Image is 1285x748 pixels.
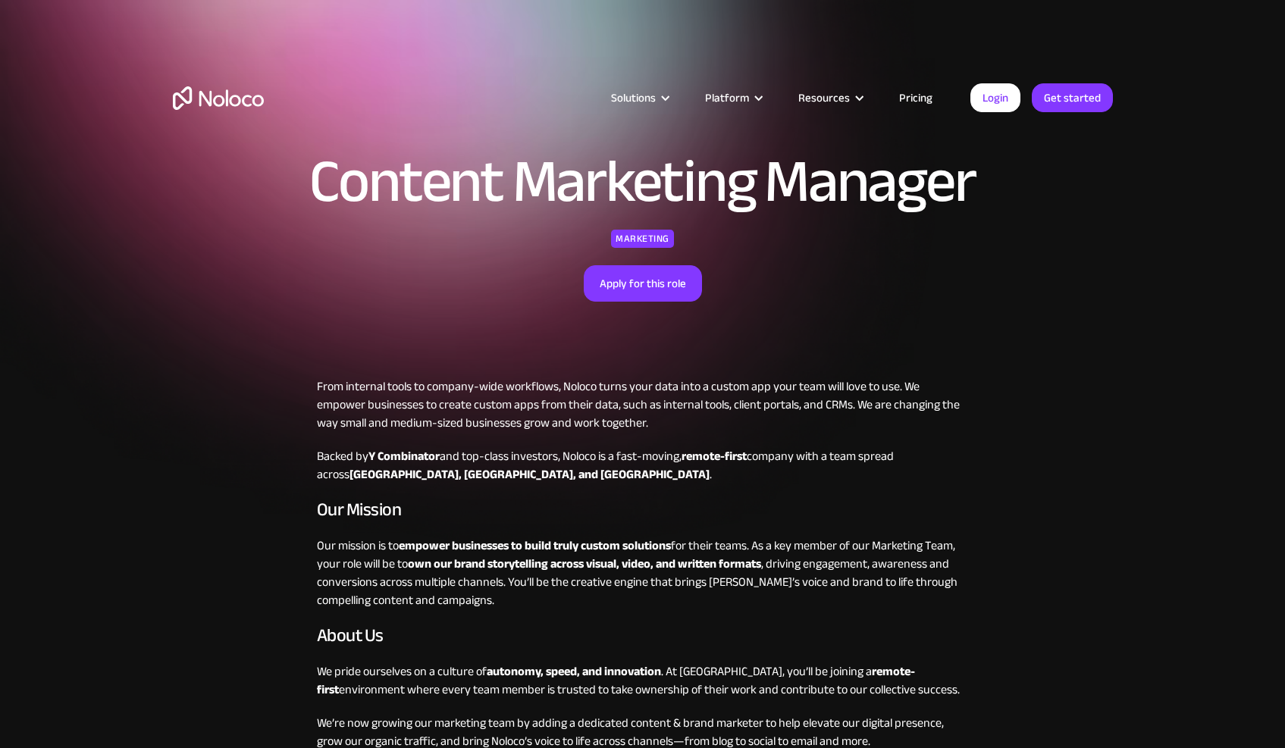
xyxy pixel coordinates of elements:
strong: empower businesses to build truly custom solutions [399,534,671,557]
h3: About Us [317,624,969,647]
p: From internal tools to company-wide workflows, Noloco turns your data into a custom app your team... [317,377,969,432]
strong: remote-first [682,445,747,468]
div: Platform [705,88,749,108]
strong: autonomy, speed, and innovation [487,660,661,683]
div: Resources [798,88,850,108]
strong: Y Combinator [368,445,440,468]
a: Pricing [880,88,951,108]
div: Resources [779,88,880,108]
a: Get started [1032,83,1113,112]
div: Platform [686,88,779,108]
p: We pride ourselves on a culture of . At [GEOGRAPHIC_DATA], you’ll be joining a environment where ... [317,662,969,699]
a: Apply for this role [584,265,702,302]
h3: Our Mission [317,499,969,521]
div: Marketing [611,230,674,248]
p: Our mission is to for their teams. As a key member of our Marketing Team, your role will be to , ... [317,537,969,609]
p: Backed by and top-class investors, Noloco is a fast-moving, company with a team spread across . [317,447,969,484]
a: Login [970,83,1020,112]
strong: [GEOGRAPHIC_DATA], [GEOGRAPHIC_DATA], and [GEOGRAPHIC_DATA] [349,463,710,486]
div: Solutions [611,88,656,108]
h1: Content Marketing Manager [309,152,975,212]
strong: own our brand storytelling across visual, video, and written formats [408,552,761,575]
a: home [173,86,264,110]
div: Solutions [592,88,686,108]
strong: remote-first [317,660,915,701]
